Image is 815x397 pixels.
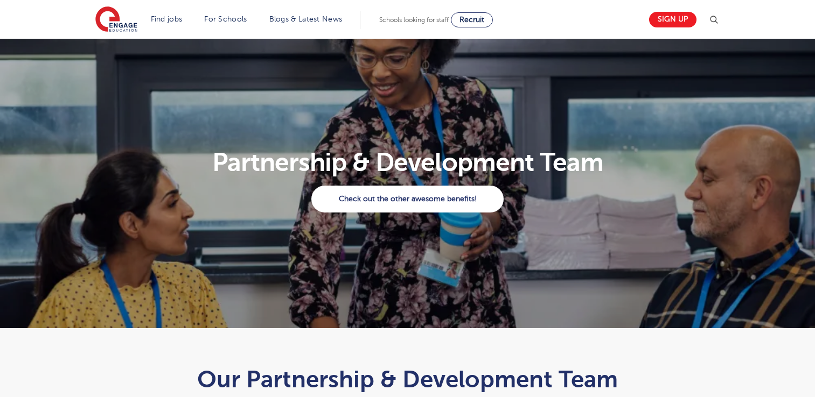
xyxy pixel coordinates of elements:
[204,15,247,23] a: For Schools
[649,12,696,27] a: Sign up
[89,150,726,175] h1: Partnership & Development Team
[311,186,504,212] a: Check out the other awesome benefits!
[95,6,137,33] img: Engage Education
[459,16,484,24] span: Recruit
[379,16,449,24] span: Schools looking for staff
[151,15,183,23] a: Find jobs
[143,366,672,393] h1: Our Partnership & Development Team
[269,15,343,23] a: Blogs & Latest News
[451,12,493,27] a: Recruit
